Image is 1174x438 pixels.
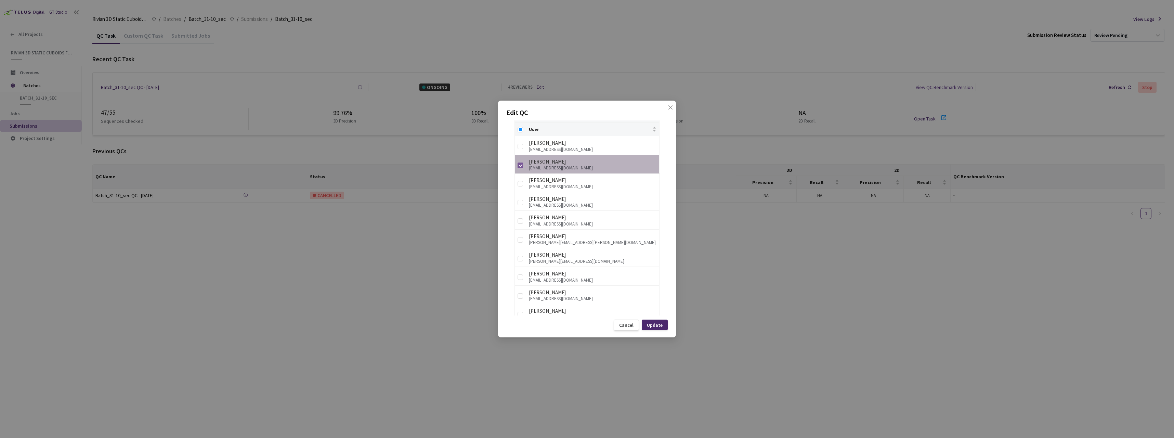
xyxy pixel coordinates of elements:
button: Close [661,105,672,116]
div: [EMAIL_ADDRESS][DOMAIN_NAME] [529,278,656,283]
div: [EMAIL_ADDRESS][DOMAIN_NAME] [529,147,656,152]
div: [PERSON_NAME] [529,195,656,203]
div: [PERSON_NAME] [529,232,656,241]
div: [EMAIL_ADDRESS][DOMAIN_NAME] [529,315,656,320]
div: [PERSON_NAME] [529,251,656,259]
p: Edit QC [506,107,668,118]
th: User [526,123,660,136]
div: [PERSON_NAME][EMAIL_ADDRESS][PERSON_NAME][DOMAIN_NAME] [529,240,656,245]
div: [PERSON_NAME] [529,139,656,147]
div: [EMAIL_ADDRESS][DOMAIN_NAME] [529,296,656,301]
div: [PERSON_NAME] [529,307,656,315]
span: close [668,105,673,124]
div: [EMAIL_ADDRESS][DOMAIN_NAME] [529,166,656,170]
div: [PERSON_NAME] [529,158,656,166]
div: [EMAIL_ADDRESS][DOMAIN_NAME] [529,203,656,208]
div: [PERSON_NAME] [529,288,656,297]
div: Update [647,322,663,328]
div: [PERSON_NAME] [529,270,656,278]
div: [PERSON_NAME] [529,214,656,222]
span: User [529,127,651,132]
div: Cancel [619,322,634,328]
div: [PERSON_NAME][EMAIL_ADDRESS][DOMAIN_NAME] [529,259,656,264]
div: [EMAIL_ADDRESS][DOMAIN_NAME] [529,184,656,189]
div: [PERSON_NAME] [529,176,656,184]
div: [EMAIL_ADDRESS][DOMAIN_NAME] [529,222,656,227]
